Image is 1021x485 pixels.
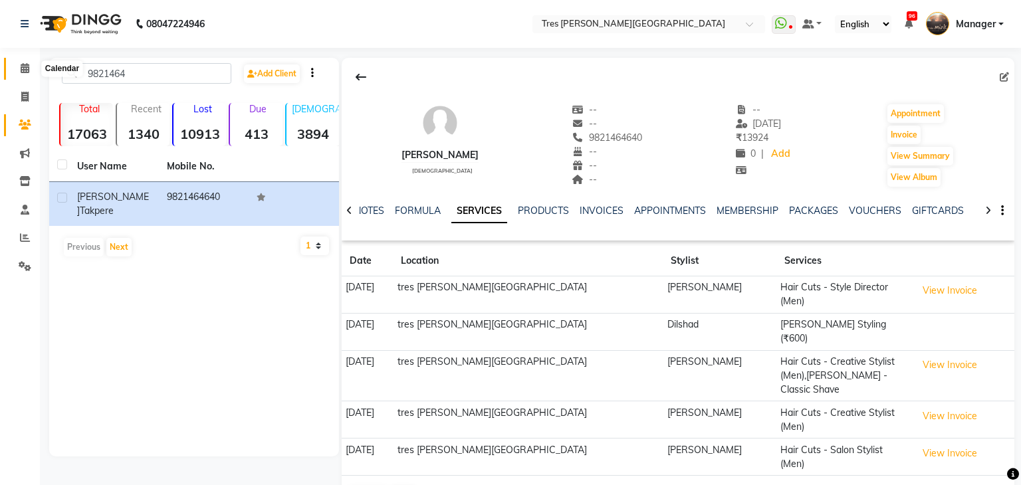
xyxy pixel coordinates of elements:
button: Invoice [887,126,921,144]
strong: 3894 [286,126,339,142]
a: PACKAGES [789,205,838,217]
b: 08047224946 [146,5,205,43]
span: [DATE] [736,118,782,130]
td: [DATE] [342,313,394,350]
button: View Invoice [917,443,983,464]
span: -- [572,118,598,130]
span: [DEMOGRAPHIC_DATA] [412,167,473,174]
p: [DEMOGRAPHIC_DATA] [292,103,339,115]
a: POINTS [974,205,1008,217]
div: Back to Client [347,64,375,90]
span: -- [572,145,598,157]
div: [PERSON_NAME] [401,148,479,162]
td: Hair Cuts - Creative Stylist (Men) [776,401,913,438]
a: MEMBERSHIP [717,205,778,217]
img: Manager [926,12,949,35]
span: 13924 [736,132,768,144]
td: [PERSON_NAME] [663,401,776,438]
img: logo [34,5,125,43]
td: Hair Cuts - Style Director (Men) [776,276,913,314]
th: User Name [69,151,159,182]
span: -- [572,104,598,116]
span: | [761,147,764,161]
td: 9821464640 [159,182,249,226]
strong: 413 [230,126,283,142]
span: Takpere [80,205,114,217]
img: avatar [420,103,460,143]
td: [DATE] [342,401,394,438]
th: Mobile No. [159,151,249,182]
td: [PERSON_NAME] Styling (₹600) [776,313,913,350]
span: Manager [956,17,996,31]
span: ₹ [736,132,742,144]
td: [DATE] [342,276,394,314]
p: Lost [179,103,226,115]
a: APPOINTMENTS [634,205,706,217]
button: Appointment [887,104,944,123]
strong: 17063 [60,126,113,142]
button: View Invoice [917,406,983,427]
button: View Album [887,168,941,187]
button: View Invoice [917,280,983,301]
span: 0 [736,147,756,159]
td: [DATE] [342,350,394,401]
th: Services [776,246,913,276]
a: Add Client [244,64,300,83]
th: Stylist [663,246,776,276]
td: [DATE] [342,438,394,476]
td: tres [PERSON_NAME][GEOGRAPHIC_DATA] [393,401,663,438]
p: Total [66,103,113,115]
strong: 10913 [173,126,226,142]
a: SERVICES [451,199,507,223]
button: Next [106,238,132,256]
span: -- [572,173,598,185]
strong: 1340 [117,126,170,142]
span: [PERSON_NAME] [77,191,149,217]
span: -- [572,159,598,171]
p: Due [233,103,283,115]
button: View Invoice [917,355,983,375]
a: GIFTCARDS [912,205,964,217]
a: 96 [905,18,913,30]
td: Hair Cuts - Creative Stylist (Men),[PERSON_NAME] - Classic Shave [776,350,913,401]
td: Hair Cuts - Salon Stylist (Men) [776,438,913,476]
a: INVOICES [580,205,624,217]
td: Dilshad [663,313,776,350]
p: Recent [122,103,170,115]
td: tres [PERSON_NAME][GEOGRAPHIC_DATA] [393,350,663,401]
span: 96 [907,11,917,21]
td: [PERSON_NAME] [663,438,776,476]
a: VOUCHERS [849,205,901,217]
td: [PERSON_NAME] [663,350,776,401]
td: [PERSON_NAME] [663,276,776,314]
span: 9821464640 [572,132,643,144]
td: tres [PERSON_NAME][GEOGRAPHIC_DATA] [393,438,663,476]
a: Add [769,145,792,163]
a: PRODUCTS [518,205,569,217]
span: -- [736,104,761,116]
button: View Summary [887,147,953,165]
div: Calendar [42,61,82,77]
th: Location [393,246,663,276]
a: NOTES [354,205,384,217]
td: tres [PERSON_NAME][GEOGRAPHIC_DATA] [393,276,663,314]
th: Date [342,246,394,276]
input: Search by Name/Mobile/Email/Code [62,63,231,84]
a: FORMULA [395,205,441,217]
td: tres [PERSON_NAME][GEOGRAPHIC_DATA] [393,313,663,350]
